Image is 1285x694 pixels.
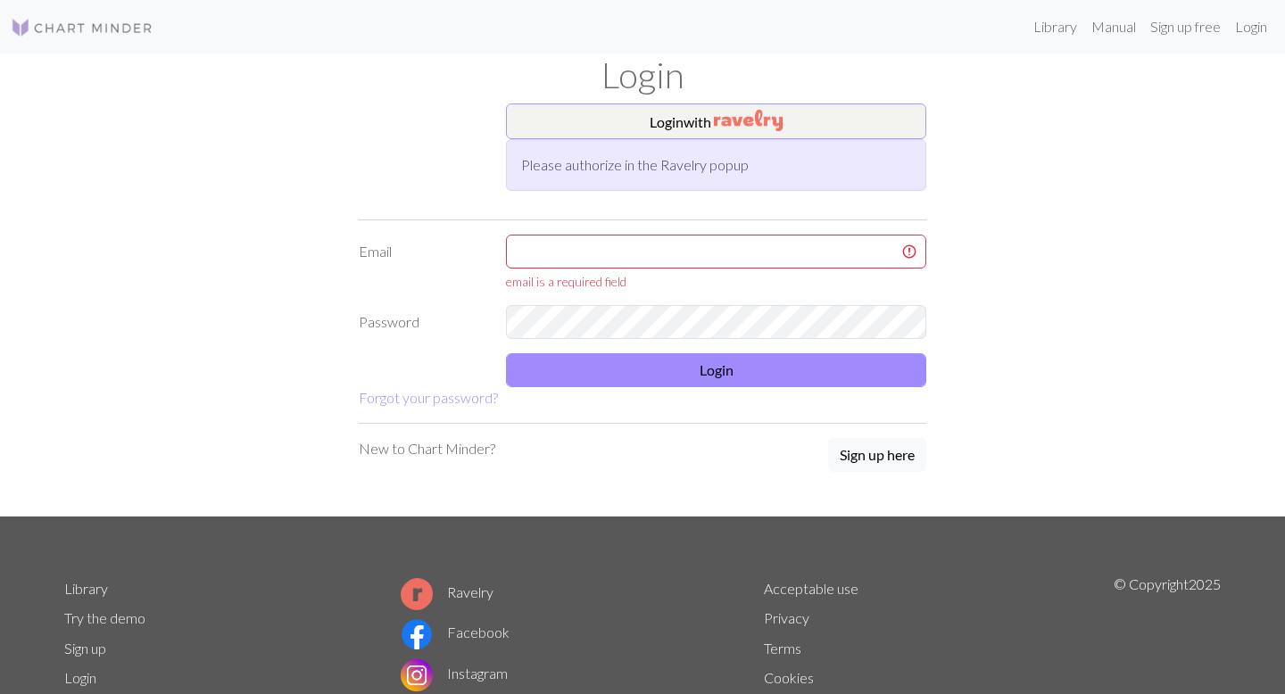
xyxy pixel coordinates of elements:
a: Sign up [64,640,106,657]
a: Facebook [401,624,510,640]
a: Forgot your password? [359,389,498,406]
div: Please authorize in the Ravelry popup [506,139,926,191]
a: Ravelry [401,583,493,600]
p: New to Chart Minder? [359,438,495,459]
a: Terms [764,640,801,657]
a: Sign up here [828,438,926,474]
a: Cookies [764,669,814,686]
a: Instagram [401,665,508,682]
h1: Login [54,54,1231,96]
a: Library [64,580,108,597]
img: Instagram logo [401,659,433,691]
img: Ravelry logo [401,578,433,610]
button: Sign up here [828,438,926,472]
button: Loginwith [506,103,926,139]
a: Login [64,669,96,686]
a: Login [1228,9,1274,45]
img: Logo [11,17,153,38]
img: Facebook logo [401,618,433,650]
a: Manual [1084,9,1143,45]
button: Login [506,353,926,387]
img: Ravelry [714,110,783,131]
a: Privacy [764,609,809,626]
label: Password [348,305,495,339]
a: Library [1026,9,1084,45]
label: Email [348,235,495,291]
a: Acceptable use [764,580,858,597]
a: Try the demo [64,609,145,626]
a: Sign up free [1143,9,1228,45]
div: email is a required field [506,272,926,291]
